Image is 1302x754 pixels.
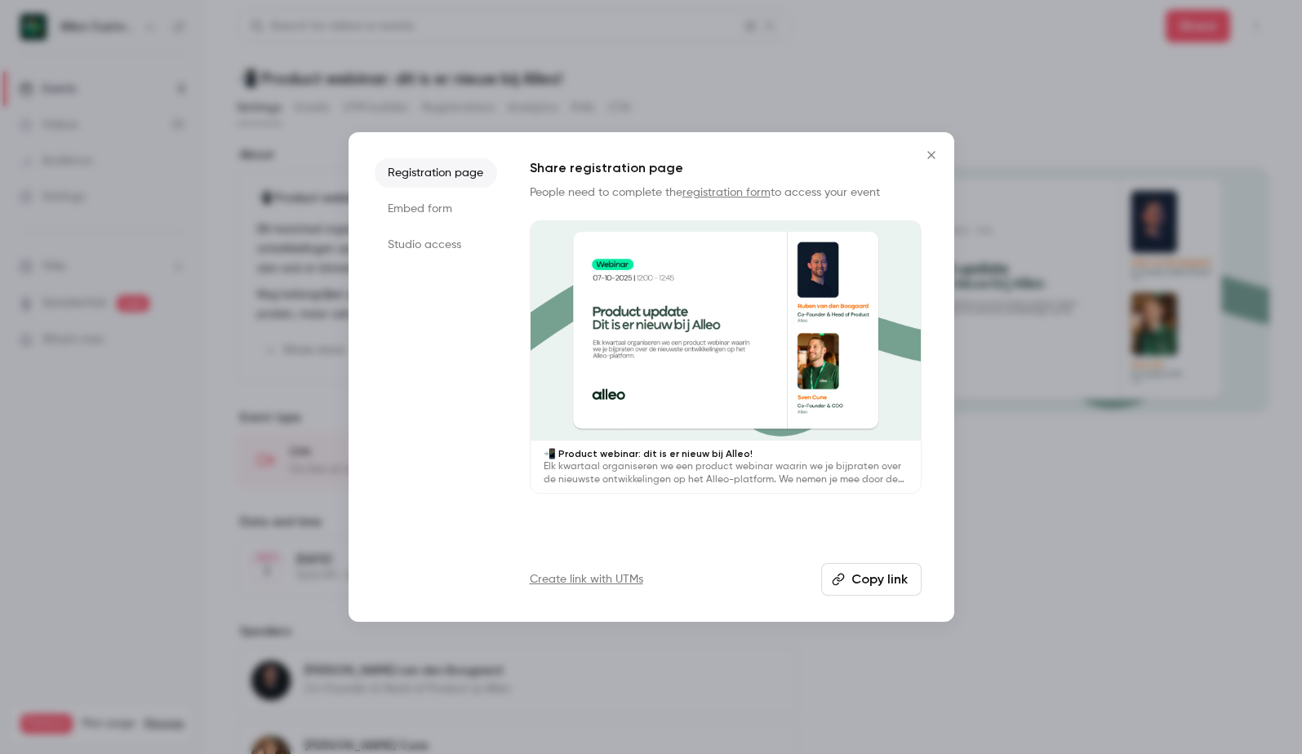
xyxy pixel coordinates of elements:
[544,447,908,460] p: 📲 Product webinar: dit is er nieuw bij Alleo!
[544,460,908,486] p: Elk kwartaal organiseren we een product webinar waarin we je bijpraten over de nieuwste ontwikkel...
[375,230,497,259] li: Studio access
[915,139,948,171] button: Close
[682,187,771,198] a: registration form
[530,220,922,494] a: 📲 Product webinar: dit is er nieuw bij Alleo!Elk kwartaal organiseren we een product webinar waar...
[530,184,922,201] p: People need to complete the to access your event
[375,194,497,224] li: Embed form
[530,571,643,588] a: Create link with UTMs
[821,563,922,596] button: Copy link
[530,158,922,178] h1: Share registration page
[375,158,497,188] li: Registration page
